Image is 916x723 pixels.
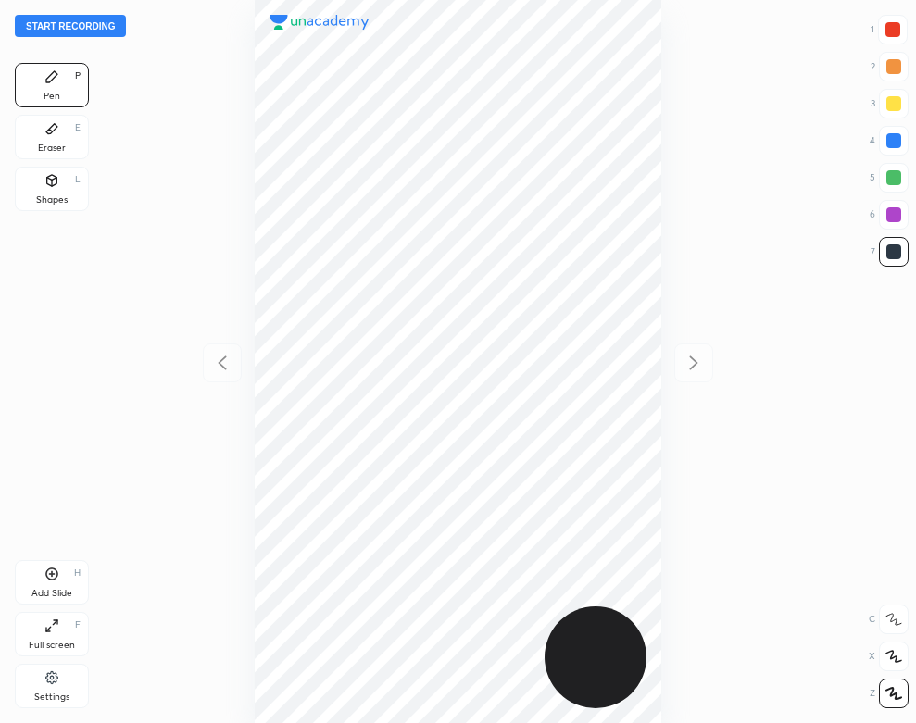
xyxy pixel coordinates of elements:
div: 3 [871,89,909,118]
img: logo.38c385cc.svg [270,15,370,30]
div: Full screen [29,641,75,650]
div: 1 [871,15,908,44]
div: 6 [870,200,909,230]
div: Eraser [38,143,66,153]
div: Add Slide [31,589,72,598]
div: H [74,568,81,578]
div: C [869,605,909,634]
div: 2 [871,52,909,81]
div: X [869,642,909,671]
div: F [75,620,81,630]
button: Start recording [15,15,126,37]
div: Shapes [36,195,68,205]
div: 7 [871,237,909,267]
div: P [75,71,81,81]
div: E [75,123,81,132]
div: Z [870,679,909,708]
div: L [75,175,81,184]
div: Pen [44,92,60,101]
div: Settings [34,692,69,702]
div: 5 [870,163,909,193]
div: 4 [870,126,909,156]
